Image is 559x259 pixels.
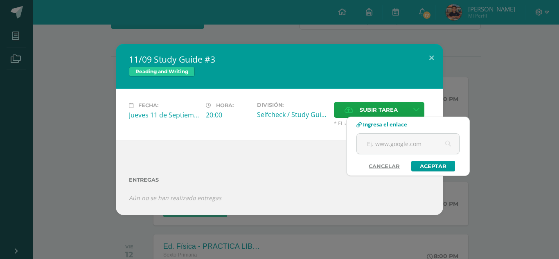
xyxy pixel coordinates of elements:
span: Reading and Writing [129,67,195,77]
h2: 11/09 Study Guide #3 [129,54,430,65]
div: Selfcheck / Study Guide [257,110,327,119]
a: Cancelar [361,161,408,171]
div: 20:00 [206,110,250,119]
span: Hora: [216,102,234,108]
button: Close (Esc) [420,44,443,72]
label: Entregas [129,177,430,183]
input: Ej. www.google.com [357,134,459,154]
span: * El tamaño máximo permitido es 50 MB [334,120,430,127]
span: Ingresa el enlace [363,121,407,128]
div: Jueves 11 de Septiembre [129,110,199,119]
span: Fecha: [138,102,158,108]
i: Aún no se han realizado entregas [129,194,221,202]
a: Aceptar [411,161,455,171]
label: División: [257,102,327,108]
span: Subir tarea [360,102,398,117]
